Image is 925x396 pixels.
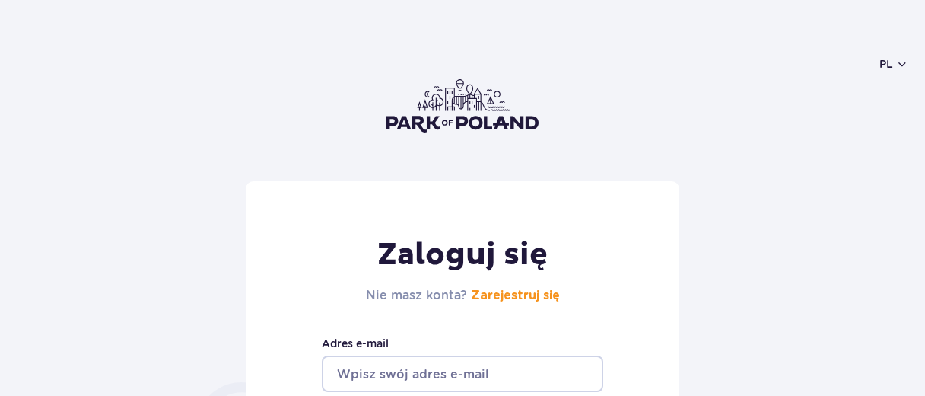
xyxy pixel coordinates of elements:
input: Wpisz swój adres e-mail [322,356,603,392]
img: Park of Poland logo [386,79,539,133]
h1: Zaloguj się [366,236,560,274]
button: pl [879,56,908,72]
h2: Nie masz konta? [366,286,560,305]
a: Zarejestruj się [471,289,560,302]
label: Adres e-mail [322,335,603,352]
